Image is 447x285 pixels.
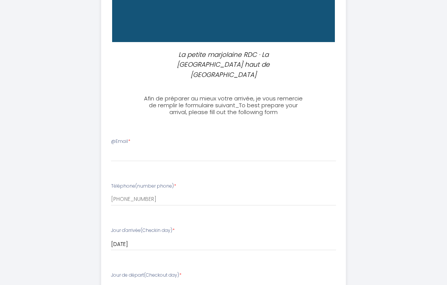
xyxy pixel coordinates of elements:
[111,183,176,190] label: Téléphone(number phone)
[111,227,175,234] label: Jour d'arrivée(Checkin day)
[144,95,303,116] h3: Afin de préparer au mieux votre arrivée, je vous remercie de remplir le formulaire suivant_To bes...
[147,50,300,80] p: La petite marjolaine RDC · La [GEOGRAPHIC_DATA] haut de [GEOGRAPHIC_DATA]
[111,272,181,279] label: Jour de départ(Checkout day)
[111,138,130,145] label: @Email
